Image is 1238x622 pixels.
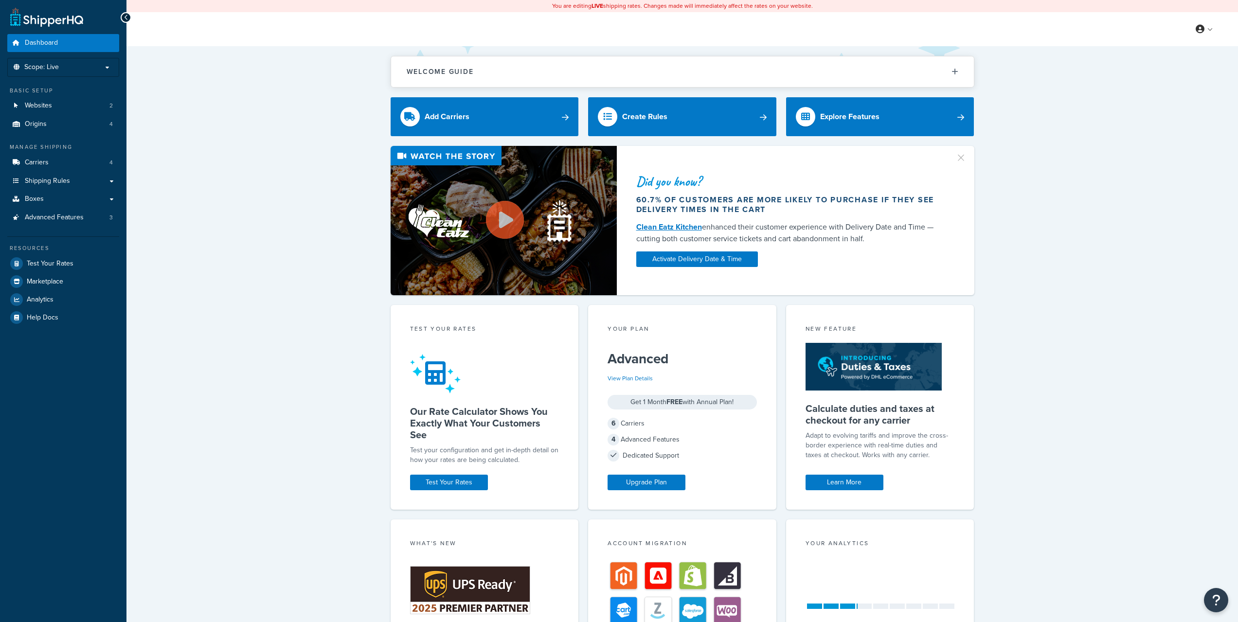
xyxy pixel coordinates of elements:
[7,87,119,95] div: Basic Setup
[24,63,59,71] span: Scope: Live
[407,68,474,75] h2: Welcome Guide
[410,324,559,336] div: Test your rates
[608,433,757,446] div: Advanced Features
[592,1,603,10] b: LIVE
[7,34,119,52] a: Dashboard
[7,209,119,227] li: Advanced Features
[666,397,682,407] strong: FREE
[608,417,757,430] div: Carriers
[109,159,113,167] span: 4
[608,475,685,490] a: Upgrade Plan
[7,97,119,115] li: Websites
[25,39,58,47] span: Dashboard
[7,255,119,272] a: Test Your Rates
[7,154,119,172] a: Carriers4
[410,475,488,490] a: Test Your Rates
[7,273,119,290] a: Marketplace
[109,102,113,110] span: 2
[1204,588,1228,612] button: Open Resource Center
[7,244,119,252] div: Resources
[786,97,974,136] a: Explore Features
[7,154,119,172] li: Carriers
[25,120,47,128] span: Origins
[109,120,113,128] span: 4
[622,110,667,124] div: Create Rules
[806,431,955,460] p: Adapt to evolving tariffs and improve the cross-border experience with real-time duties and taxes...
[608,539,757,550] div: Account Migration
[410,406,559,441] h5: Our Rate Calculator Shows You Exactly What Your Customers See
[7,190,119,208] a: Boxes
[636,195,944,214] div: 60.7% of customers are more likely to purchase if they see delivery times in the cart
[7,172,119,190] a: Shipping Rules
[27,278,63,286] span: Marketplace
[7,115,119,133] a: Origins4
[109,213,113,222] span: 3
[391,146,617,295] img: Video thumbnail
[806,539,955,550] div: Your Analytics
[608,434,619,445] span: 4
[391,97,579,136] a: Add Carriers
[25,177,70,185] span: Shipping Rules
[7,115,119,133] li: Origins
[27,314,58,322] span: Help Docs
[588,97,776,136] a: Create Rules
[608,418,619,429] span: 6
[7,291,119,308] a: Analytics
[636,175,944,188] div: Did you know?
[7,209,119,227] a: Advanced Features3
[27,296,54,304] span: Analytics
[820,110,879,124] div: Explore Features
[7,309,119,326] a: Help Docs
[27,260,73,268] span: Test Your Rates
[806,324,955,336] div: New Feature
[410,539,559,550] div: What's New
[25,102,52,110] span: Websites
[391,56,974,87] button: Welcome Guide
[608,395,757,409] div: Get 1 Month with Annual Plan!
[25,159,49,167] span: Carriers
[25,195,44,203] span: Boxes
[410,445,559,465] div: Test your configuration and get in-depth detail on how your rates are being calculated.
[608,324,757,336] div: Your Plan
[636,221,944,245] div: enhanced their customer experience with Delivery Date and Time — cutting both customer service ti...
[25,213,84,222] span: Advanced Features
[806,475,883,490] a: Learn More
[608,374,653,383] a: View Plan Details
[425,110,469,124] div: Add Carriers
[7,97,119,115] a: Websites2
[636,251,758,267] a: Activate Delivery Date & Time
[636,221,702,232] a: Clean Eatz Kitchen
[608,449,757,462] div: Dedicated Support
[806,403,955,426] h5: Calculate duties and taxes at checkout for any carrier
[608,351,757,367] h5: Advanced
[7,143,119,151] div: Manage Shipping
